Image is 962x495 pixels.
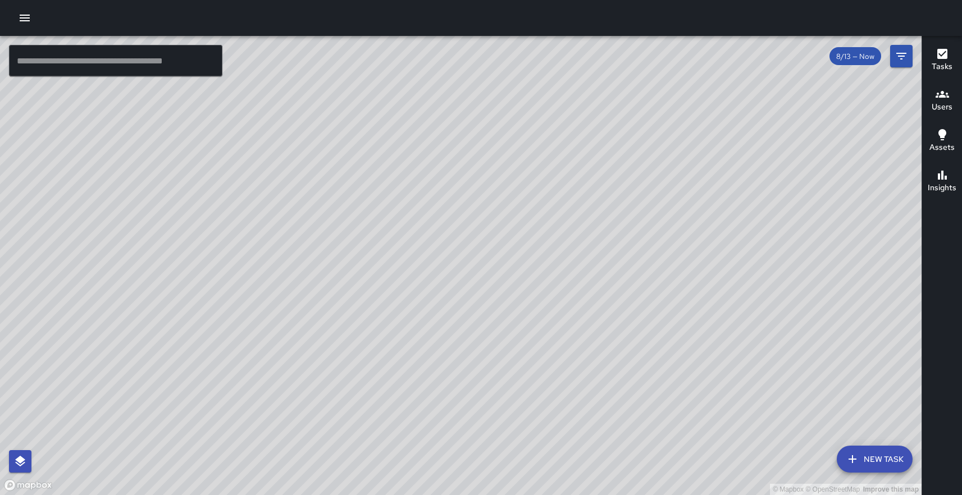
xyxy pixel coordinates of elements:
h6: Users [932,101,952,113]
button: Assets [922,121,962,162]
button: New Task [837,446,913,473]
button: Tasks [922,40,962,81]
h6: Tasks [932,61,952,73]
h6: Insights [928,182,956,194]
button: Users [922,81,962,121]
button: Filters [890,45,913,67]
h6: Assets [929,141,955,154]
button: Insights [922,162,962,202]
span: 8/13 — Now [829,52,881,61]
